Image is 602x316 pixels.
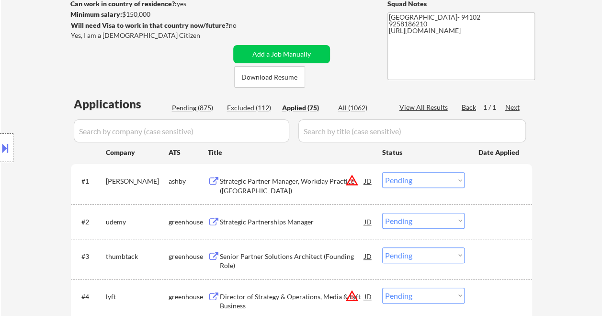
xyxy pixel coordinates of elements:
[282,103,330,113] div: Applied (75)
[169,176,208,186] div: ashby
[363,288,373,305] div: JD
[169,292,208,302] div: greenhouse
[169,148,208,157] div: ATS
[71,21,230,29] strong: Will need Visa to work in that country now/future?:
[227,103,275,113] div: Excluded (112)
[338,103,386,113] div: All (1062)
[220,252,364,270] div: Senior Partner Solutions Architect (Founding Role)
[81,292,98,302] div: #4
[462,103,477,112] div: Back
[363,247,373,265] div: JD
[234,66,305,88] button: Download Resume
[233,45,330,63] button: Add a Job Manually
[229,21,256,30] div: no
[74,119,289,142] input: Search by company (case sensitive)
[169,217,208,227] div: greenhouse
[363,213,373,230] div: JD
[169,252,208,261] div: greenhouse
[106,252,169,261] div: thumbtack
[399,103,451,112] div: View All Results
[382,143,465,161] div: Status
[363,172,373,189] div: JD
[505,103,521,112] div: Next
[70,10,122,18] strong: Minimum salary:
[345,174,359,187] button: warning_amber
[71,31,233,40] div: Yes, I am a [DEMOGRAPHIC_DATA] Citizen
[298,119,526,142] input: Search by title (case sensitive)
[220,217,364,227] div: Strategic Partnerships Manager
[172,103,220,113] div: Pending (875)
[220,176,364,195] div: Strategic Partner Manager, Workday Practice ([GEOGRAPHIC_DATA])
[208,148,373,157] div: Title
[345,289,359,303] button: warning_amber
[106,292,169,302] div: lyft
[483,103,505,112] div: 1 / 1
[478,148,521,157] div: Date Applied
[220,292,364,311] div: Director of Strategy & Operations, Media & Lyft Business
[70,10,230,19] div: $150,000
[81,252,98,261] div: #3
